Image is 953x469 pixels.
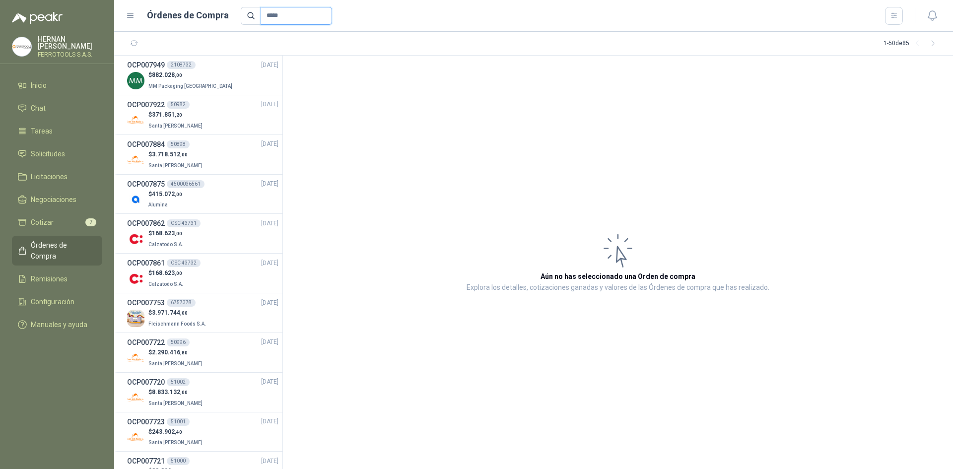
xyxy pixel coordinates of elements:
span: [DATE] [261,259,278,268]
h3: OCP007720 [127,377,165,388]
h3: OCP007861 [127,258,165,268]
h3: OCP007922 [127,99,165,110]
span: 168.623 [152,230,182,237]
span: 882.028 [152,71,182,78]
span: [DATE] [261,457,278,466]
span: 168.623 [152,269,182,276]
span: Cotizar [31,217,54,228]
p: $ [148,110,204,120]
span: Santa [PERSON_NAME] [148,401,203,406]
h3: OCP007875 [127,179,165,190]
a: Tareas [12,122,102,140]
span: Santa [PERSON_NAME] [148,163,203,168]
span: Santa [PERSON_NAME] [148,440,203,445]
img: Company Logo [127,72,144,89]
div: 51000 [167,457,190,465]
div: 50982 [167,101,190,109]
span: [DATE] [261,417,278,426]
span: 3.971.744 [152,309,188,316]
a: Manuales y ayuda [12,315,102,334]
span: ,00 [175,270,182,276]
p: $ [148,190,182,199]
div: OSC 43731 [167,219,201,227]
img: Company Logo [127,230,144,248]
h3: OCP007753 [127,297,165,308]
span: Calzatodo S.A. [148,281,183,287]
span: 2.290.416 [152,349,188,356]
span: Santa [PERSON_NAME] [148,361,203,366]
a: OCP007862OSC 43731[DATE] Company Logo$168.623,00Calzatodo S.A. [127,218,278,249]
a: Remisiones [12,269,102,288]
div: 6757378 [167,299,196,307]
div: 1 - 50 de 85 [884,36,941,52]
a: OCP0077536757378[DATE] Company Logo$3.971.744,00Fleischmann Foods S.A. [127,297,278,329]
span: [DATE] [261,219,278,228]
span: ,80 [180,350,188,355]
div: 2108732 [167,61,196,69]
span: [DATE] [261,100,278,109]
span: 7 [85,218,96,226]
h3: OCP007949 [127,60,165,70]
span: [DATE] [261,298,278,308]
a: OCP0078754500036561[DATE] Company Logo$415.072,00Alumina [127,179,278,210]
a: Negociaciones [12,190,102,209]
span: Órdenes de Compra [31,240,93,262]
span: Configuración [31,296,74,307]
h3: OCP007722 [127,337,165,348]
span: Solicitudes [31,148,65,159]
p: FERROTOOLS S.A.S. [38,52,102,58]
a: Órdenes de Compra [12,236,102,266]
p: $ [148,427,204,437]
img: Company Logo [12,37,31,56]
span: ,20 [175,112,182,118]
a: OCP00772351001[DATE] Company Logo$243.902,40Santa [PERSON_NAME] [127,416,278,448]
a: OCP0079492108732[DATE] Company Logo$882.028,00MM Packaging [GEOGRAPHIC_DATA] [127,60,278,91]
span: Chat [31,103,46,114]
img: Company Logo [127,270,144,287]
img: Company Logo [127,310,144,327]
span: Calzatodo S.A. [148,242,183,247]
div: 51001 [167,418,190,426]
p: $ [148,268,185,278]
span: [DATE] [261,179,278,189]
a: Inicio [12,76,102,95]
img: Company Logo [127,349,144,367]
span: 371.851 [152,111,182,118]
p: $ [148,308,208,318]
p: $ [148,348,204,357]
span: ,40 [175,429,182,435]
span: Remisiones [31,273,68,284]
span: Inicio [31,80,47,91]
span: Fleischmann Foods S.A. [148,321,206,327]
a: OCP00788450898[DATE] Company Logo$3.718.512,00Santa [PERSON_NAME] [127,139,278,170]
p: $ [148,229,185,238]
span: 415.072 [152,191,182,198]
span: 3.718.512 [152,151,188,158]
span: 8.833.132 [152,389,188,396]
h3: OCP007721 [127,456,165,467]
span: MM Packaging [GEOGRAPHIC_DATA] [148,83,232,89]
h3: OCP007884 [127,139,165,150]
h1: Órdenes de Compra [147,8,229,22]
span: Licitaciones [31,171,68,182]
span: 243.902 [152,428,182,435]
span: Santa [PERSON_NAME] [148,123,203,129]
span: [DATE] [261,139,278,149]
p: Explora los detalles, cotizaciones ganadas y valores de las Órdenes de compra que has realizado. [467,282,769,294]
span: ,00 [180,310,188,316]
p: $ [148,388,204,397]
h3: Aún no has seleccionado una Orden de compra [541,271,695,282]
a: Solicitudes [12,144,102,163]
div: OSC 43732 [167,259,201,267]
img: Logo peakr [12,12,63,24]
img: Company Logo [127,191,144,208]
p: $ [148,150,204,159]
span: [DATE] [261,61,278,70]
span: ,00 [175,192,182,197]
h3: OCP007723 [127,416,165,427]
span: [DATE] [261,337,278,347]
div: 50898 [167,140,190,148]
a: OCP00792250982[DATE] Company Logo$371.851,20Santa [PERSON_NAME] [127,99,278,131]
a: Chat [12,99,102,118]
p: HERNAN [PERSON_NAME] [38,36,102,50]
